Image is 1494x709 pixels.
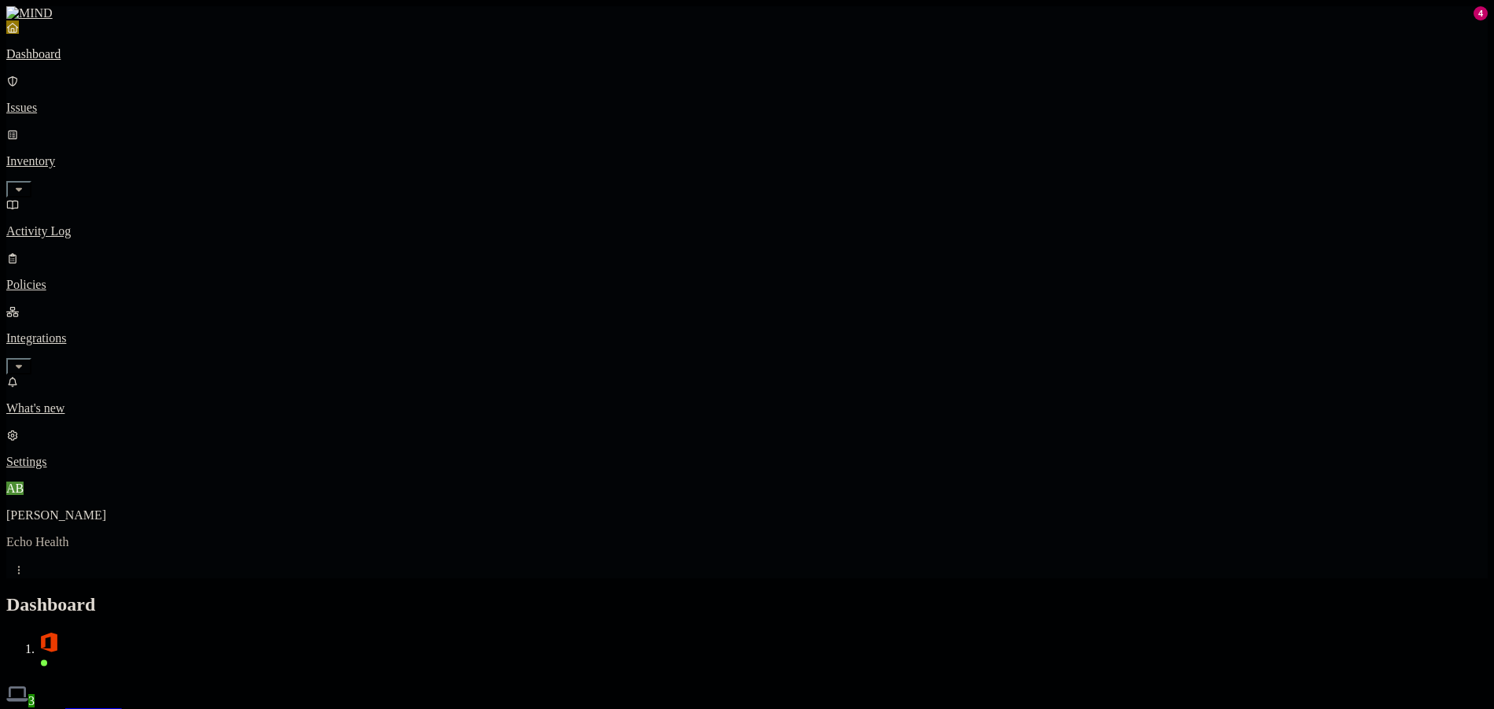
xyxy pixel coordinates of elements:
div: 4 [1474,6,1488,20]
a: Activity Log [6,198,1488,238]
p: Policies [6,278,1488,292]
p: Issues [6,101,1488,115]
img: MIND [6,6,53,20]
a: MIND [6,6,1488,20]
p: Echo Health [6,535,1488,549]
a: Policies [6,251,1488,292]
p: Settings [6,455,1488,469]
p: What's new [6,401,1488,415]
a: Integrations [6,305,1488,372]
p: Dashboard [6,47,1488,61]
p: [PERSON_NAME] [6,508,1488,523]
span: 3 [28,694,35,707]
p: Activity Log [6,224,1488,238]
a: Inventory [6,127,1488,195]
a: Settings [6,428,1488,469]
img: svg%3e [38,631,60,653]
p: Inventory [6,154,1488,168]
img: svg%3e [6,683,28,705]
h2: Dashboard [6,594,1488,615]
span: AB [6,482,24,495]
a: Dashboard [6,20,1488,61]
a: What's new [6,375,1488,415]
a: Issues [6,74,1488,115]
p: Integrations [6,331,1488,345]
